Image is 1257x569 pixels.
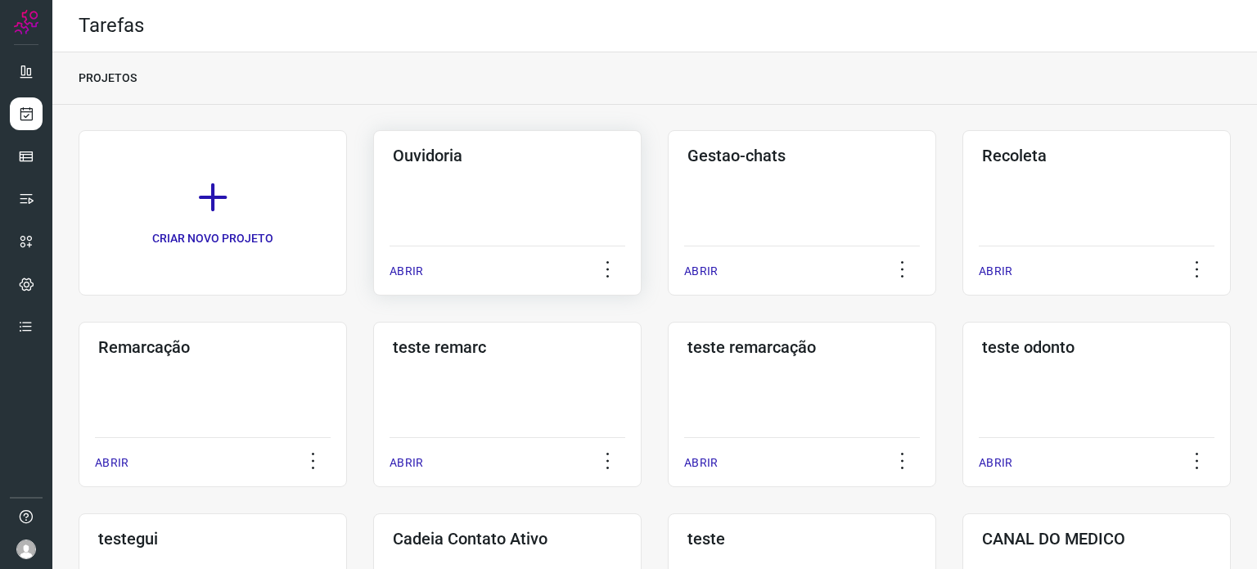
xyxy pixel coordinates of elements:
[982,529,1211,549] h3: CANAL DO MEDICO
[982,337,1211,357] h3: teste odonto
[687,529,917,549] h3: teste
[152,230,273,247] p: CRIAR NOVO PROJETO
[390,263,423,280] p: ABRIR
[393,337,622,357] h3: teste remarc
[687,146,917,165] h3: Gestao-chats
[390,454,423,472] p: ABRIR
[98,529,327,549] h3: testegui
[979,263,1012,280] p: ABRIR
[687,337,917,357] h3: teste remarcação
[95,454,128,472] p: ABRIR
[79,14,144,38] h2: Tarefas
[79,70,137,87] p: PROJETOS
[684,263,718,280] p: ABRIR
[982,146,1211,165] h3: Recoleta
[393,146,622,165] h3: Ouvidoria
[684,454,718,472] p: ABRIR
[14,10,38,34] img: Logo
[979,454,1012,472] p: ABRIR
[98,337,327,357] h3: Remarcação
[393,529,622,549] h3: Cadeia Contato Ativo
[16,540,36,559] img: avatar-user-boy.jpg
